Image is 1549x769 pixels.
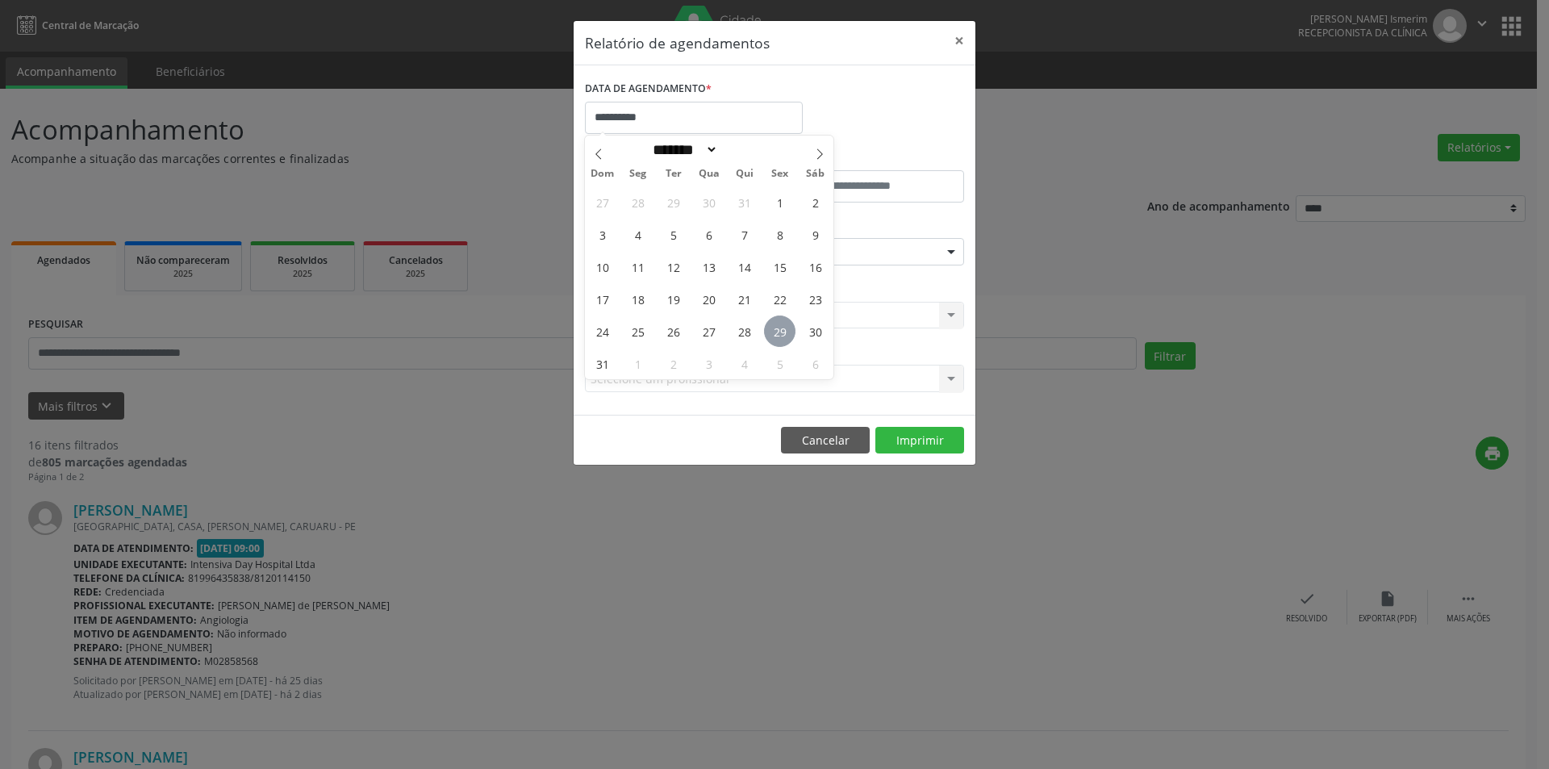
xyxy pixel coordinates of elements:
span: Agosto 3, 2025 [587,219,618,250]
span: Julho 30, 2025 [693,186,724,218]
span: Agosto 1, 2025 [764,186,795,218]
h5: Relatório de agendamentos [585,32,770,53]
span: Sex [762,169,798,179]
label: DATA DE AGENDAMENTO [585,77,712,102]
span: Agosto 6, 2025 [693,219,724,250]
span: Ter [656,169,691,179]
span: Agosto 31, 2025 [587,348,618,379]
span: Agosto 11, 2025 [622,251,653,282]
span: Agosto 4, 2025 [622,219,653,250]
span: Agosto 19, 2025 [658,283,689,315]
span: Setembro 2, 2025 [658,348,689,379]
span: Agosto 10, 2025 [587,251,618,282]
span: Dom [585,169,620,179]
button: Imprimir [875,427,964,454]
span: Agosto 25, 2025 [622,316,653,347]
span: Agosto 17, 2025 [587,283,618,315]
span: Setembro 3, 2025 [693,348,724,379]
span: Agosto 23, 2025 [800,283,831,315]
span: Agosto 12, 2025 [658,251,689,282]
span: Agosto 24, 2025 [587,316,618,347]
input: Year [718,141,771,158]
span: Agosto 8, 2025 [764,219,795,250]
span: Seg [620,169,656,179]
span: Qua [691,169,727,179]
span: Agosto 27, 2025 [693,316,724,347]
button: Close [943,21,975,61]
span: Agosto 21, 2025 [729,283,760,315]
span: Agosto 16, 2025 [800,251,831,282]
span: Agosto 20, 2025 [693,283,724,315]
select: Month [647,141,718,158]
span: Setembro 4, 2025 [729,348,760,379]
span: Agosto 9, 2025 [800,219,831,250]
span: Julho 27, 2025 [587,186,618,218]
span: Agosto 28, 2025 [729,316,760,347]
span: Agosto 2, 2025 [800,186,831,218]
span: Agosto 26, 2025 [658,316,689,347]
span: Agosto 13, 2025 [693,251,724,282]
span: Setembro 1, 2025 [622,348,653,379]
span: Qui [727,169,762,179]
span: Agosto 30, 2025 [800,316,831,347]
button: Cancelar [781,427,870,454]
span: Agosto 5, 2025 [658,219,689,250]
span: Setembro 6, 2025 [800,348,831,379]
span: Agosto 14, 2025 [729,251,760,282]
span: Agosto 29, 2025 [764,316,795,347]
label: ATÉ [779,145,964,170]
span: Agosto 7, 2025 [729,219,760,250]
span: Setembro 5, 2025 [764,348,795,379]
span: Julho 31, 2025 [729,186,760,218]
span: Agosto 15, 2025 [764,251,795,282]
span: Agosto 18, 2025 [622,283,653,315]
span: Julho 29, 2025 [658,186,689,218]
span: Agosto 22, 2025 [764,283,795,315]
span: Julho 28, 2025 [622,186,653,218]
span: Sáb [798,169,833,179]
